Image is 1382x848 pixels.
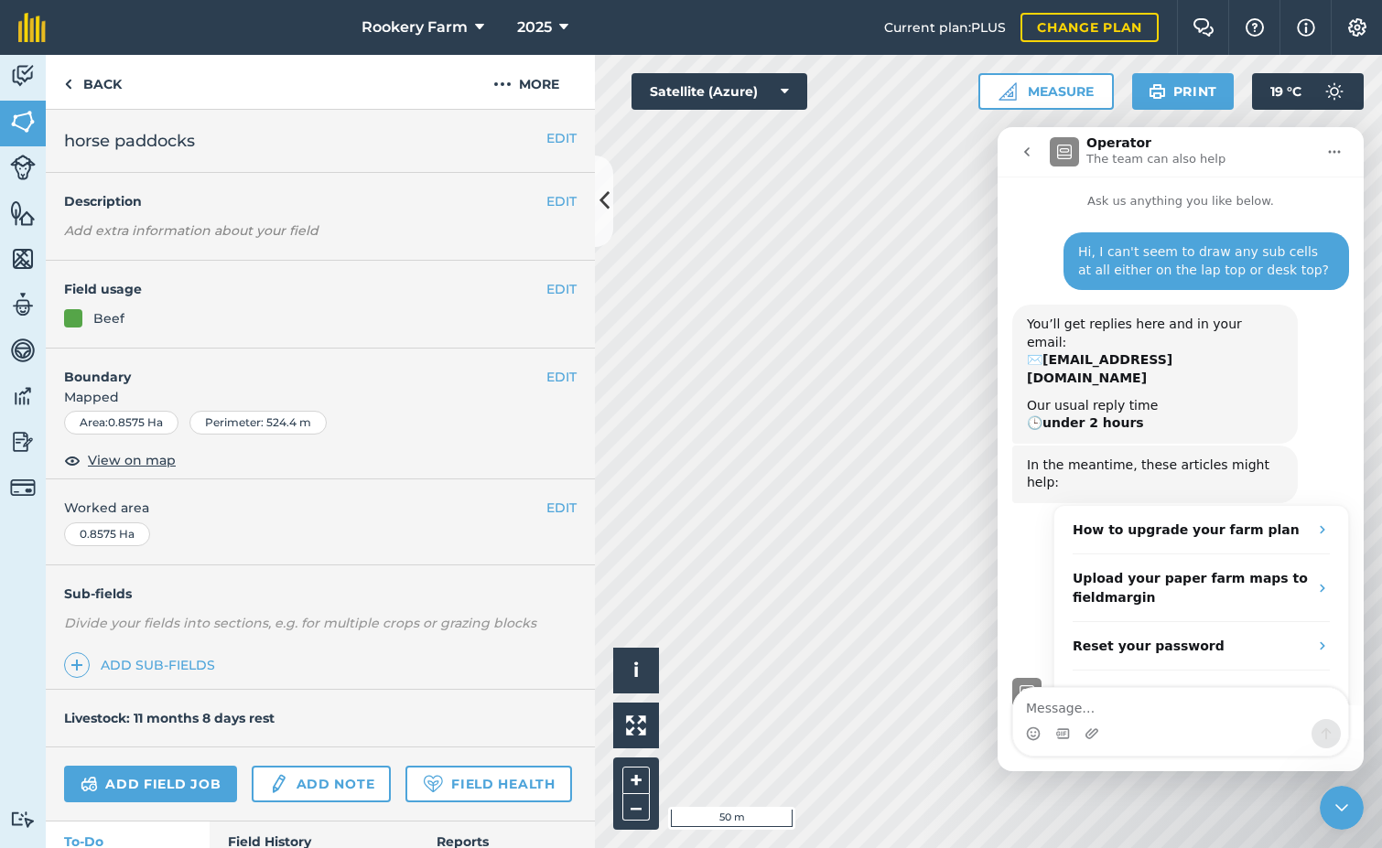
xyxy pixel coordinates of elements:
[10,155,36,180] img: svg+xml;base64,PD94bWwgdmVyc2lvbj0iMS4wIiBlbmNvZGluZz0idXRmLTgiPz4KPCEtLSBHZW5lcmF0b3I6IEFkb2JlIE...
[613,648,659,693] button: i
[10,810,36,828] img: svg+xml;base64,PD94bWwgdmVyc2lvbj0iMS4wIiBlbmNvZGluZz0idXRmLTgiPz4KPCEtLSBHZW5lcmF0b3I6IEFkb2JlIE...
[10,475,36,500] img: svg+xml;base64,PD94bWwgdmVyc2lvbj0iMS4wIiBlbmNvZGluZz0idXRmLTgiPz4KPCEtLSBHZW5lcmF0b3I6IEFkb2JlIE...
[10,428,36,456] img: svg+xml;base64,PD94bWwgdmVyc2lvbj0iMS4wIiBlbmNvZGluZz0idXRmLTgiPz4KPCEtLSBHZW5lcmF0b3I6IEFkb2JlIE...
[64,128,195,154] span: horse paddocks
[64,766,237,802] a: Add field job
[1270,73,1301,110] span: 19 ° C
[10,382,36,410] img: svg+xml;base64,PD94bWwgdmVyc2lvbj0iMS4wIiBlbmNvZGluZz0idXRmLTgiPz4KPCEtLSBHZW5lcmF0b3I6IEFkb2JlIE...
[64,279,546,299] h4: Field usage
[70,654,83,676] img: svg+xml;base64,PHN2ZyB4bWxucz0iaHR0cDovL3d3dy53My5vcmcvMjAwMC9zdmciIHdpZHRoPSIxNCIgaGVpZ2h0PSIyNC...
[622,767,650,794] button: +
[546,191,577,211] button: EDIT
[633,659,639,682] span: i
[18,13,46,42] img: fieldmargin Logo
[1316,73,1353,110] img: svg+xml;base64,PD94bWwgdmVyc2lvbj0iMS4wIiBlbmNvZGluZz0idXRmLTgiPz4KPCEtLSBHZW5lcmF0b3I6IEFkb2JlIE...
[64,710,275,726] h4: Livestock: 11 months 8 days rest
[884,17,1006,38] span: Current plan : PLUS
[362,16,468,38] span: Rookery Farm
[1149,81,1166,102] img: svg+xml;base64,PHN2ZyB4bWxucz0iaHR0cDovL3d3dy53My5vcmcvMjAwMC9zdmciIHdpZHRoPSIxOSIgaGVpZ2h0PSIyNC...
[81,773,98,795] img: svg+xml;base64,PD94bWwgdmVyc2lvbj0iMS4wIiBlbmNvZGluZz0idXRmLTgiPz4KPCEtLSBHZW5lcmF0b3I6IEFkb2JlIE...
[64,449,176,471] button: View on map
[622,794,650,821] button: –
[493,73,512,95] img: svg+xml;base64,PHN2ZyB4bWxucz0iaHR0cDovL3d3dy53My5vcmcvMjAwMC9zdmciIHdpZHRoPSIyMCIgaGVpZ2h0PSIyNC...
[1020,13,1159,42] a: Change plan
[10,62,36,90] img: svg+xml;base64,PD94bWwgdmVyc2lvbj0iMS4wIiBlbmNvZGluZz0idXRmLTgiPz4KPCEtLSBHZW5lcmF0b3I6IEFkb2JlIE...
[64,73,72,95] img: svg+xml;base64,PHN2ZyB4bWxucz0iaHR0cDovL3d3dy53My5vcmcvMjAwMC9zdmciIHdpZHRoPSI5IiBoZWlnaHQ9IjI0Ii...
[46,55,140,109] a: Back
[1244,18,1266,37] img: A question mark icon
[189,411,327,435] div: Perimeter : 524.4 m
[93,308,124,328] div: Beef
[46,349,546,387] h4: Boundary
[1346,18,1368,37] img: A cog icon
[64,498,577,518] span: Worked area
[64,411,178,435] div: Area : 0.8575 Ha
[632,73,807,110] button: Satellite (Azure)
[998,127,1364,771] iframe: Intercom live chat
[10,291,36,318] img: svg+xml;base64,PD94bWwgdmVyc2lvbj0iMS4wIiBlbmNvZGluZz0idXRmLTgiPz4KPCEtLSBHZW5lcmF0b3I6IEFkb2JlIE...
[64,652,222,678] a: Add sub-fields
[88,450,176,470] span: View on map
[546,367,577,387] button: EDIT
[252,766,391,802] a: Add note
[978,73,1114,110] button: Measure
[64,615,536,631] em: Divide your fields into sections, e.g. for multiple crops or grazing blocks
[10,108,36,135] img: svg+xml;base64,PHN2ZyB4bWxucz0iaHR0cDovL3d3dy53My5vcmcvMjAwMC9zdmciIHdpZHRoPSI1NiIgaGVpZ2h0PSI2MC...
[64,449,81,471] img: svg+xml;base64,PHN2ZyB4bWxucz0iaHR0cDovL3d3dy53My5vcmcvMjAwMC9zdmciIHdpZHRoPSIxOCIgaGVpZ2h0PSIyNC...
[458,55,595,109] button: More
[10,199,36,227] img: svg+xml;base64,PHN2ZyB4bWxucz0iaHR0cDovL3d3dy53My5vcmcvMjAwMC9zdmciIHdpZHRoPSI1NiIgaGVpZ2h0PSI2MC...
[1193,18,1215,37] img: Two speech bubbles overlapping with the left bubble in the forefront
[46,584,595,604] h4: Sub-fields
[10,337,36,364] img: svg+xml;base64,PD94bWwgdmVyc2lvbj0iMS4wIiBlbmNvZGluZz0idXRmLTgiPz4KPCEtLSBHZW5lcmF0b3I6IEFkb2JlIE...
[405,766,571,802] a: Field Health
[1297,16,1315,38] img: svg+xml;base64,PHN2ZyB4bWxucz0iaHR0cDovL3d3dy53My5vcmcvMjAwMC9zdmciIHdpZHRoPSIxNyIgaGVpZ2h0PSIxNy...
[64,191,577,211] h4: Description
[64,222,319,239] em: Add extra information about your field
[268,773,288,795] img: svg+xml;base64,PD94bWwgdmVyc2lvbj0iMS4wIiBlbmNvZGluZz0idXRmLTgiPz4KPCEtLSBHZW5lcmF0b3I6IEFkb2JlIE...
[999,82,1017,101] img: Ruler icon
[10,245,36,273] img: svg+xml;base64,PHN2ZyB4bWxucz0iaHR0cDovL3d3dy53My5vcmcvMjAwMC9zdmciIHdpZHRoPSI1NiIgaGVpZ2h0PSI2MC...
[64,522,150,546] div: 0.8575 Ha
[546,498,577,518] button: EDIT
[517,16,552,38] span: 2025
[626,715,646,735] img: Four arrows, one pointing top left, one top right, one bottom right and the last bottom left
[46,387,595,407] span: Mapped
[546,279,577,299] button: EDIT
[1252,73,1364,110] button: 19 °C
[1320,786,1364,830] iframe: Intercom live chat
[1132,73,1235,110] button: Print
[546,128,577,148] button: EDIT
